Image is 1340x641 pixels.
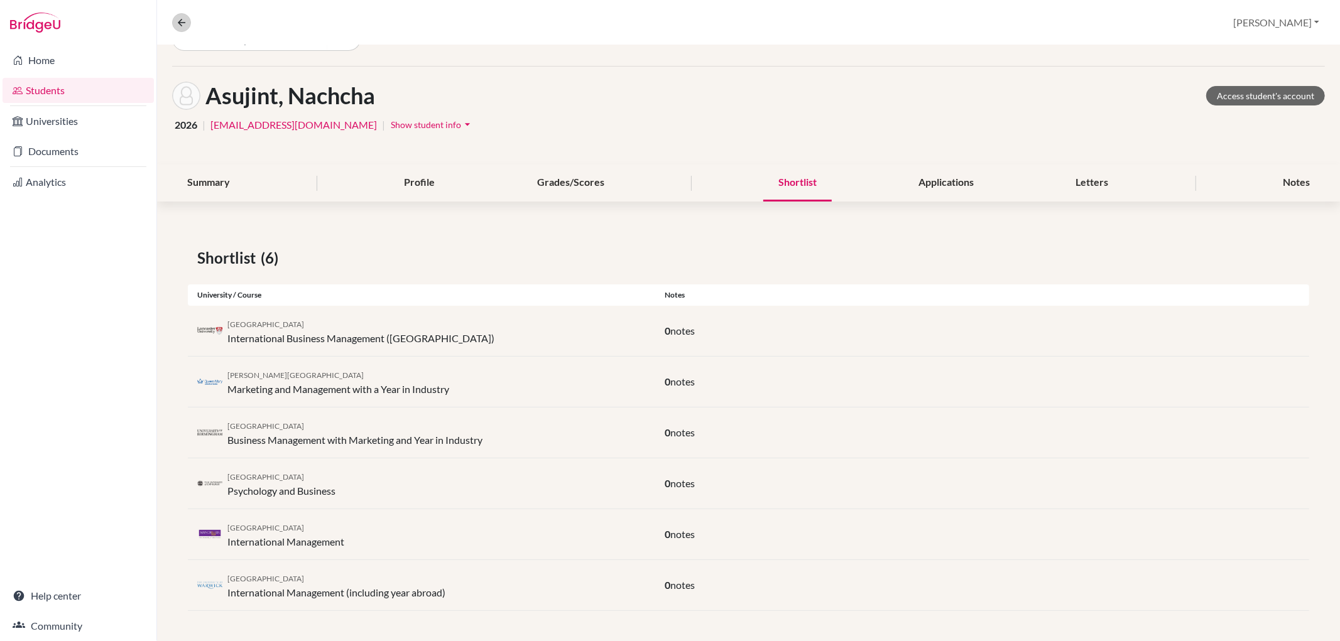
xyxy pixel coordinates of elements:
div: Letters [1061,164,1124,202]
span: 0 [665,426,670,438]
span: 0 [665,375,670,387]
span: | [202,117,205,132]
div: International Management (including year abroad) [227,570,445,600]
span: notes [670,477,695,489]
img: gb_b32_52ae9dfh.png [197,428,222,438]
span: 0 [665,325,670,337]
div: Business Management with Marketing and Year in Industry [227,417,482,448]
div: Grades/Scores [522,164,619,202]
a: Students [3,78,154,103]
span: notes [670,528,695,540]
div: Psychology and Business [227,468,335,498]
span: | [382,117,385,132]
span: Show student info [391,119,461,130]
a: [EMAIL_ADDRESS][DOMAIN_NAME] [210,117,377,132]
h1: Asujint, Nachcha [205,82,375,109]
a: Community [3,613,154,638]
div: Applications [903,164,989,202]
img: Nachcha Asujint's avatar [172,82,200,110]
button: Show student infoarrow_drop_down [390,115,474,134]
a: Access student's account [1206,86,1325,105]
div: Notes [655,289,1309,301]
img: gb_l14_3t7ttat0.png [197,326,222,336]
div: University / Course [188,289,655,301]
img: gb_w20_doo3zgzr.png [197,581,222,590]
span: 0 [665,528,670,540]
span: [GEOGRAPHIC_DATA] [227,472,304,482]
div: Summary [172,164,245,202]
span: 2026 [175,117,197,132]
div: Profile [389,164,450,202]
span: [PERSON_NAME][GEOGRAPHIC_DATA] [227,370,364,380]
img: gb_e56_d3pj2c4f.png [197,479,222,488]
a: Home [3,48,154,73]
div: International Management [227,519,344,549]
span: 0 [665,477,670,489]
span: 0 [665,579,670,591]
span: notes [670,325,695,337]
img: gb_m20_yqkc7cih.png [197,530,222,539]
div: International Business Management ([GEOGRAPHIC_DATA]) [227,316,494,346]
span: notes [670,579,695,591]
a: Help center [3,583,154,608]
a: Documents [3,139,154,164]
span: [GEOGRAPHIC_DATA] [227,523,304,532]
span: (6) [261,247,283,269]
img: gb_q50_9s05k4nf.png [197,377,222,387]
a: Universities [3,109,154,134]
a: Analytics [3,170,154,195]
span: [GEOGRAPHIC_DATA] [227,574,304,583]
i: arrow_drop_down [461,118,474,131]
span: notes [670,375,695,387]
span: [GEOGRAPHIC_DATA] [227,421,304,431]
div: Shortlist [763,164,832,202]
span: [GEOGRAPHIC_DATA] [227,320,304,329]
div: Notes [1268,164,1325,202]
div: Marketing and Management with a Year in Industry [227,367,449,397]
span: Shortlist [197,247,261,269]
img: Bridge-U [10,13,60,33]
button: [PERSON_NAME] [1228,11,1325,35]
span: notes [670,426,695,438]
